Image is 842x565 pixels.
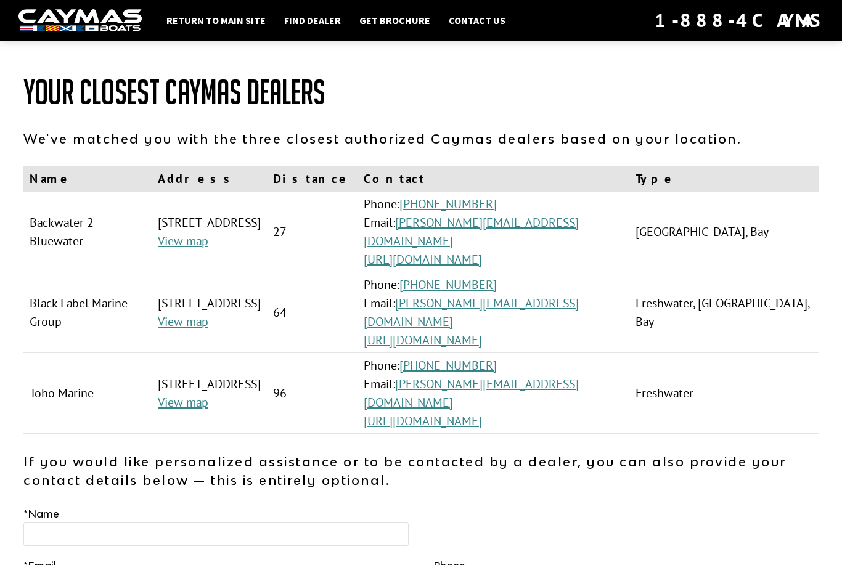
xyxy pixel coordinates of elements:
[364,295,579,330] a: [PERSON_NAME][EMAIL_ADDRESS][DOMAIN_NAME]
[364,376,579,410] a: [PERSON_NAME][EMAIL_ADDRESS][DOMAIN_NAME]
[399,357,497,373] a: [PHONE_NUMBER]
[152,353,267,434] td: [STREET_ADDRESS]
[267,192,358,272] td: 27
[364,214,579,249] a: [PERSON_NAME][EMAIL_ADDRESS][DOMAIN_NAME]
[158,314,208,330] a: View map
[152,166,267,192] th: Address
[160,12,272,28] a: Return to main site
[629,192,819,272] td: [GEOGRAPHIC_DATA], Bay
[23,166,152,192] th: Name
[358,166,629,192] th: Contact
[358,353,629,434] td: Phone: Email:
[158,394,208,410] a: View map
[443,12,512,28] a: Contact Us
[152,192,267,272] td: [STREET_ADDRESS]
[364,251,482,267] a: [URL][DOMAIN_NAME]
[23,74,819,111] h1: Your Closest Caymas Dealers
[152,272,267,353] td: [STREET_ADDRESS]
[267,353,358,434] td: 96
[364,332,482,348] a: [URL][DOMAIN_NAME]
[364,413,482,429] a: [URL][DOMAIN_NAME]
[267,272,358,353] td: 64
[158,233,208,249] a: View map
[23,129,819,148] p: We've matched you with the three closest authorized Caymas dealers based on your location.
[399,277,497,293] a: [PHONE_NUMBER]
[18,9,142,32] img: white-logo-c9c8dbefe5ff5ceceb0f0178aa75bf4bb51f6bca0971e226c86eb53dfe498488.png
[629,272,819,353] td: Freshwater, [GEOGRAPHIC_DATA], Bay
[629,166,819,192] th: Type
[23,272,152,353] td: Black Label Marine Group
[399,196,497,212] a: [PHONE_NUMBER]
[358,272,629,353] td: Phone: Email:
[353,12,436,28] a: Get Brochure
[23,506,59,521] label: Name
[267,166,358,192] th: Distance
[629,353,819,434] td: Freshwater
[23,452,819,489] p: If you would like personalized assistance or to be contacted by a dealer, you can also provide yo...
[23,192,152,272] td: Backwater 2 Bluewater
[358,192,629,272] td: Phone: Email:
[23,353,152,434] td: Toho Marine
[278,12,347,28] a: Find Dealer
[655,7,824,34] div: 1-888-4CAYMAS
